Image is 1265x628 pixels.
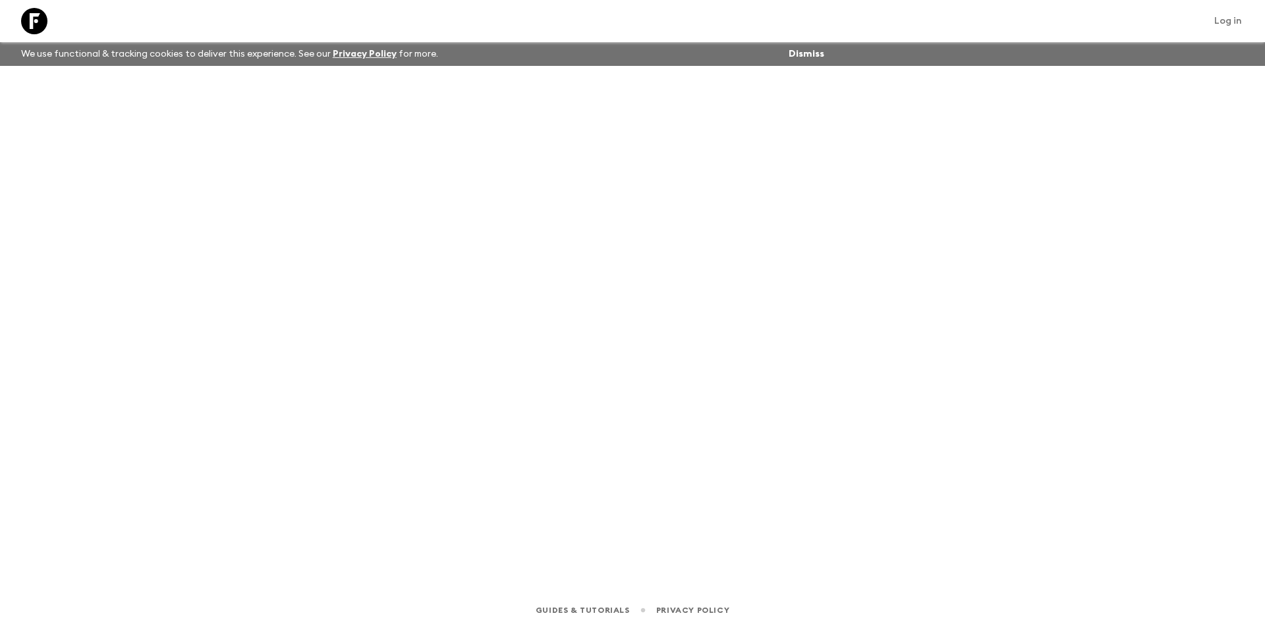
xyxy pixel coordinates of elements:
a: Privacy Policy [333,49,397,59]
a: Guides & Tutorials [536,603,630,617]
button: Dismiss [785,45,828,63]
p: We use functional & tracking cookies to deliver this experience. See our for more. [16,42,443,66]
a: Privacy Policy [656,603,729,617]
a: Log in [1207,12,1249,30]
